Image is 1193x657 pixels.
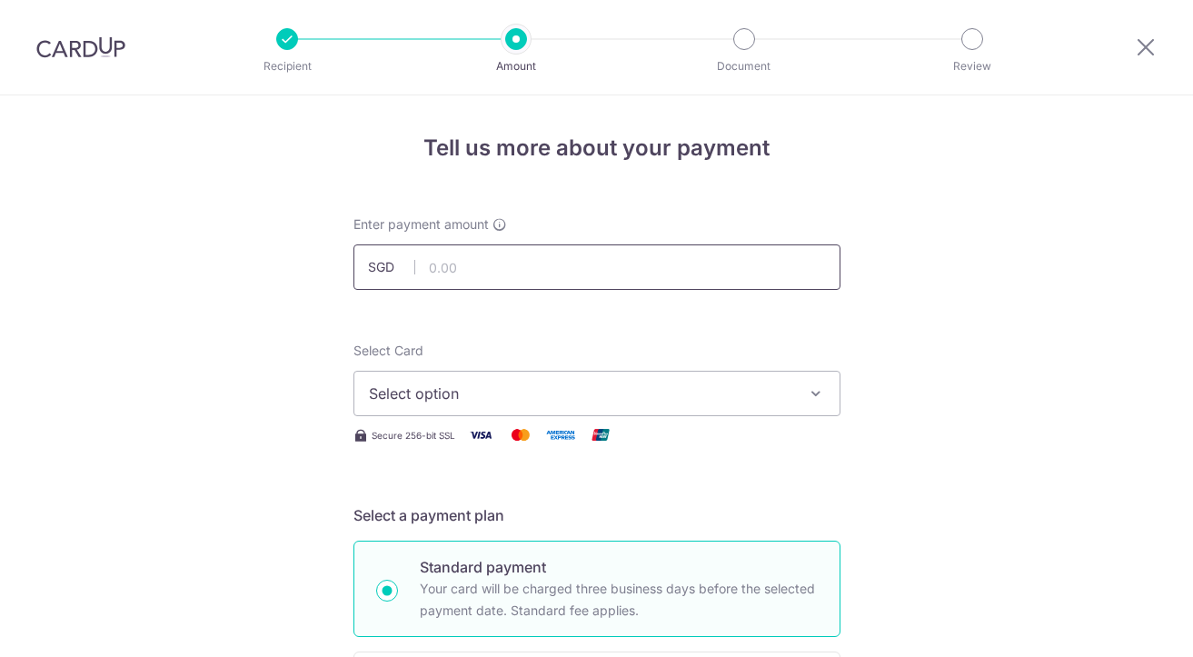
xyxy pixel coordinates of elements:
[372,428,455,443] span: Secure 256-bit SSL
[353,343,423,358] span: translation missing: en.payables.payment_networks.credit_card.summary.labels.select_card
[462,423,499,446] img: Visa
[220,57,354,75] p: Recipient
[368,258,415,276] span: SGD
[905,57,1039,75] p: Review
[42,13,79,29] span: Help
[36,36,125,58] img: CardUp
[353,132,840,164] h4: Tell us more about your payment
[353,504,840,526] h5: Select a payment plan
[542,423,579,446] img: American Express
[353,371,840,416] button: Select option
[420,578,818,622] p: Your card will be charged three business days before the selected payment date. Standard fee appl...
[449,57,583,75] p: Amount
[677,57,811,75] p: Document
[502,423,539,446] img: Mastercard
[420,556,818,578] p: Standard payment
[353,244,840,290] input: 0.00
[582,423,619,446] img: Union Pay
[369,383,792,404] span: Select option
[353,215,489,234] span: Enter payment amount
